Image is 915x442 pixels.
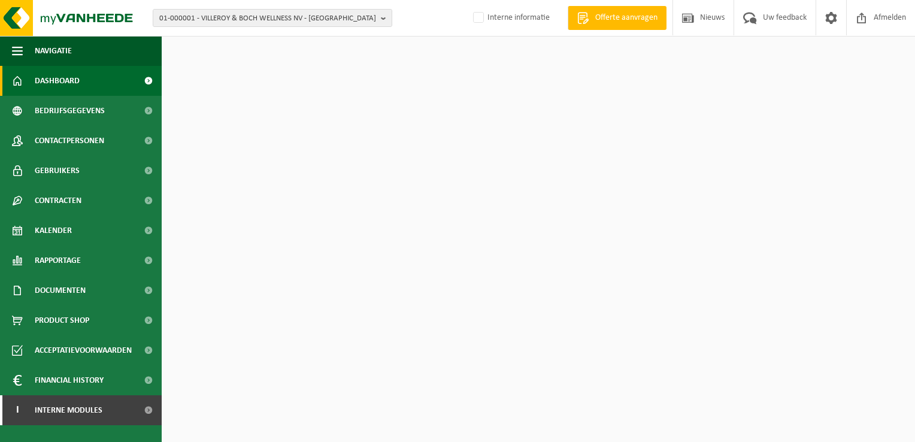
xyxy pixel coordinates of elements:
[35,305,89,335] span: Product Shop
[35,216,72,246] span: Kalender
[35,246,81,276] span: Rapportage
[35,126,104,156] span: Contactpersonen
[35,276,86,305] span: Documenten
[592,12,661,24] span: Offerte aanvragen
[35,36,72,66] span: Navigatie
[35,186,81,216] span: Contracten
[159,10,376,28] span: 01-000001 - VILLEROY & BOCH WELLNESS NV - [GEOGRAPHIC_DATA]
[35,335,132,365] span: Acceptatievoorwaarden
[568,6,666,30] a: Offerte aanvragen
[35,365,104,395] span: Financial History
[153,9,392,27] button: 01-000001 - VILLEROY & BOCH WELLNESS NV - [GEOGRAPHIC_DATA]
[35,66,80,96] span: Dashboard
[35,156,80,186] span: Gebruikers
[35,96,105,126] span: Bedrijfsgegevens
[471,9,550,27] label: Interne informatie
[12,395,23,425] span: I
[35,395,102,425] span: Interne modules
